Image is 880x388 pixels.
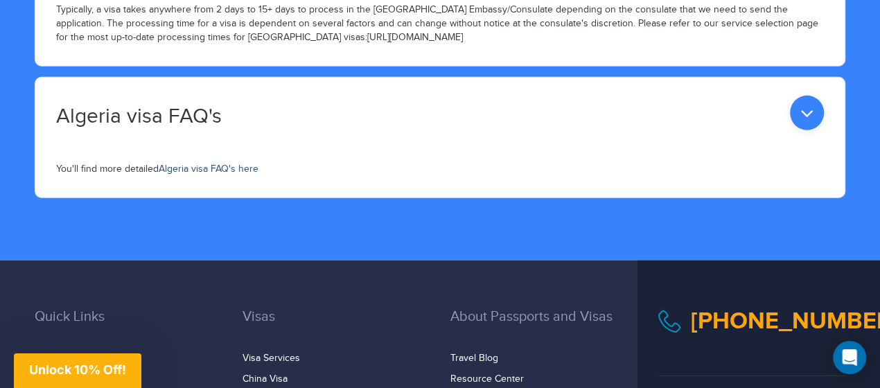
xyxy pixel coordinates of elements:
[159,164,258,175] a: Algeria visa FAQ's here
[450,373,524,385] a: Resource Center
[56,163,824,177] p: You'll find more detailed
[35,309,222,345] h3: Quick Links
[243,309,430,345] h3: Visas
[56,3,824,45] p: Typically, a visa takes anywhere from 2 days to 15+ days to process in the [GEOGRAPHIC_DATA] Emba...
[450,353,498,364] a: Travel Blog
[367,32,463,43] a: [URL][DOMAIN_NAME]
[29,362,126,377] span: Unlock 10% Off!
[56,105,222,128] h2: Algeria visa FAQ's
[833,341,866,374] div: Open Intercom Messenger
[14,353,141,388] div: Unlock 10% Off!
[450,309,637,345] h3: About Passports and Visas
[35,353,85,364] a: Home Page
[243,353,300,364] a: Visa Services
[243,373,288,385] a: China Visa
